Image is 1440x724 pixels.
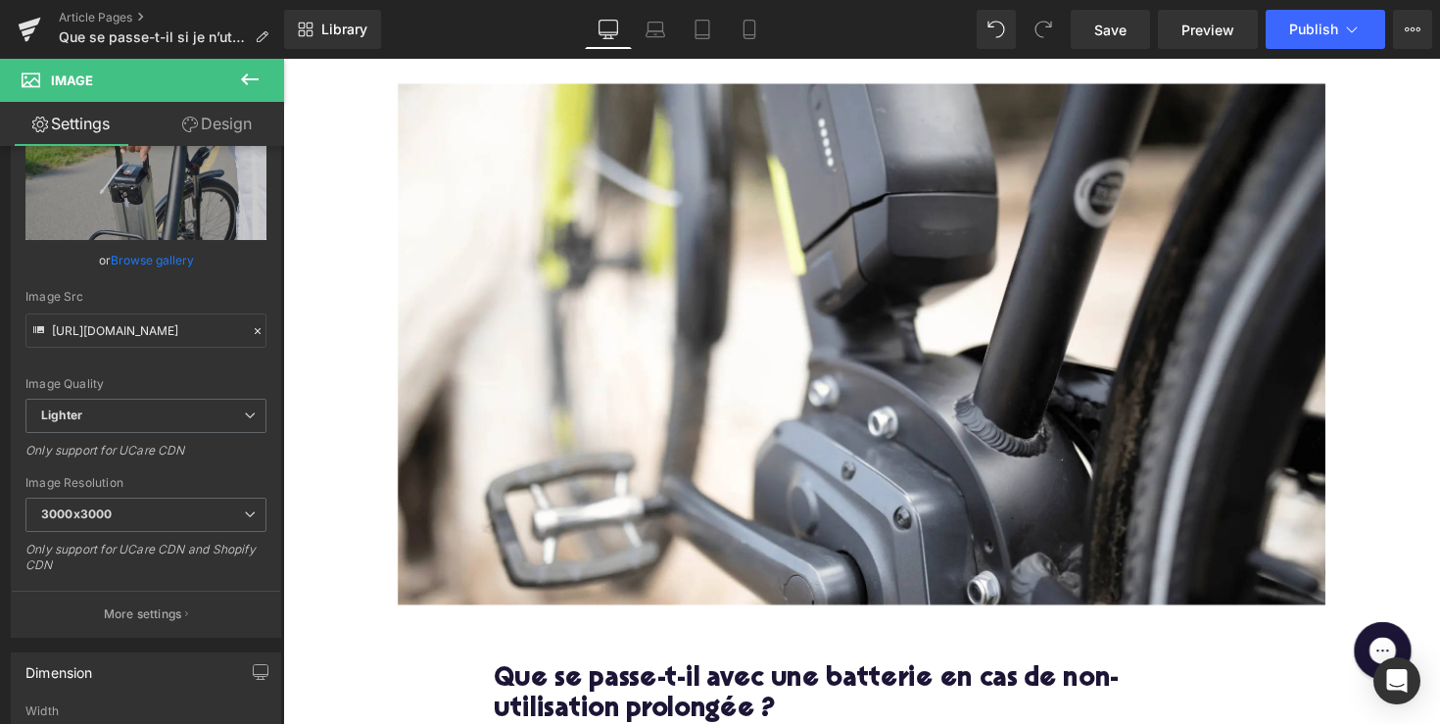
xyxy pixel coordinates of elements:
span: Preview [1181,20,1234,40]
span: Image [51,72,93,88]
a: Tablet [679,10,726,49]
a: Desktop [585,10,632,49]
b: 3000x3000 [41,507,112,521]
span: Publish [1289,22,1338,37]
a: Design [146,102,288,146]
iframe: Gorgias live chat messenger [1087,570,1166,643]
div: Width [25,704,266,718]
div: Image Resolution [25,476,266,490]
div: or [25,250,266,270]
a: New Library [284,10,381,49]
div: Image Quality [25,377,266,391]
button: More [1393,10,1432,49]
a: Preview [1158,10,1258,49]
div: Image Src [25,290,266,304]
div: Dimension [25,653,93,681]
button: Redo [1024,10,1063,49]
button: Undo [977,10,1016,49]
span: Que se passe-t-il si je n’utilise pas la batterie de mon vélo pendant longtemps ? [59,29,247,45]
span: Library [321,21,367,38]
button: Publish [1266,10,1385,49]
div: Only support for UCare CDN [25,443,266,471]
div: Open Intercom Messenger [1373,657,1420,704]
b: Lighter [41,408,82,422]
p: More settings [104,605,182,623]
div: Only support for UCare CDN and Shopify CDN [25,542,266,586]
a: Laptop [632,10,679,49]
span: Save [1094,20,1127,40]
a: Article Pages [59,10,284,25]
a: Browse gallery [111,243,194,277]
a: Mobile [726,10,773,49]
input: Link [25,314,266,348]
button: More settings [12,591,280,637]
